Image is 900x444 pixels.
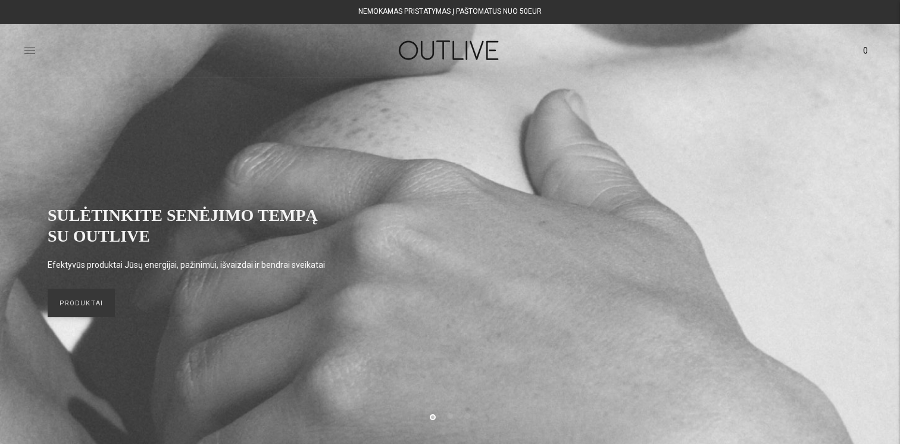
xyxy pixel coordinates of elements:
span: 0 [857,42,874,59]
button: Move carousel to slide 2 [447,413,453,419]
a: PRODUKTAI [48,289,115,317]
button: Move carousel to slide 1 [430,414,436,420]
div: NEMOKAMAS PRISTATYMAS Į PAŠTOMATUS NUO 50EUR [358,5,542,19]
a: 0 [855,37,876,64]
img: OUTLIVE [376,30,524,71]
h2: SULĖTINKITE SENĖJIMO TEMPĄ SU OUTLIVE [48,205,333,246]
button: Move carousel to slide 3 [464,413,470,419]
p: Efektyvūs produktai Jūsų energijai, pažinimui, išvaizdai ir bendrai sveikatai [48,258,325,273]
